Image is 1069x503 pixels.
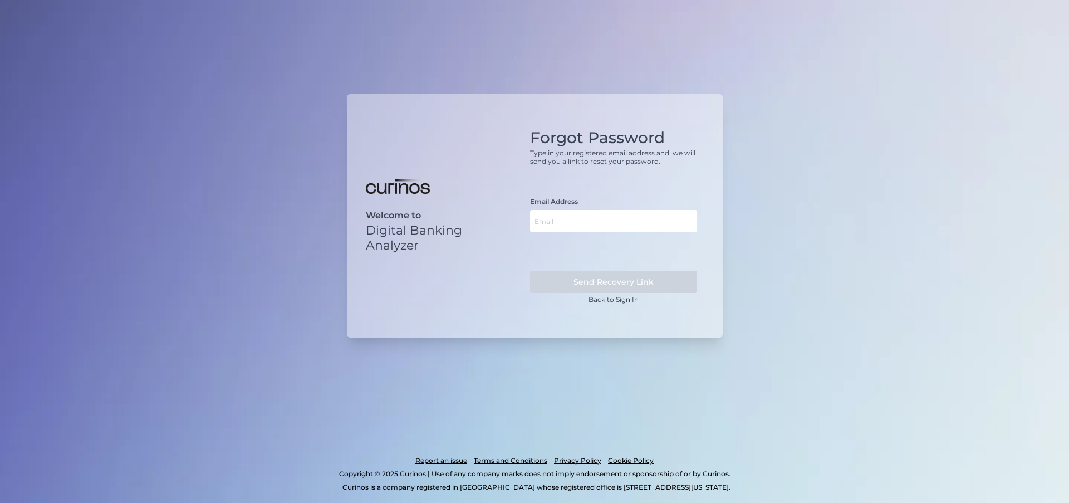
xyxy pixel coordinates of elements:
[589,295,639,304] a: Back to Sign In
[530,129,697,148] h1: Forgot Password
[366,210,486,221] p: Welcome to
[530,149,697,165] p: Type in your registered email address and we will send you a link to reset your password.
[530,197,578,206] label: Email Address
[474,454,547,467] a: Terms and Conditions
[530,271,697,293] button: Send Recovery Link
[415,454,467,467] a: Report an issue
[554,454,601,467] a: Privacy Policy
[55,467,1014,481] p: Copyright © 2025 Curinos | Use of any company marks does not imply endorsement or sponsorship of ...
[530,210,697,232] input: Email
[366,179,430,194] img: Digital Banking Analyzer
[58,481,1014,494] p: Curinos is a company registered in [GEOGRAPHIC_DATA] whose registered office is [STREET_ADDRESS][...
[608,454,654,467] a: Cookie Policy
[366,223,486,253] p: Digital Banking Analyzer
